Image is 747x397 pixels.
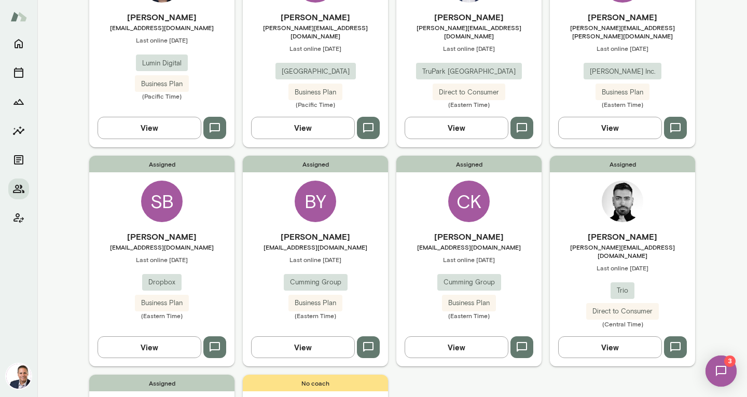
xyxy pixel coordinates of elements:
[550,156,695,172] span: Assigned
[558,117,662,139] button: View
[550,11,695,23] h6: [PERSON_NAME]
[251,336,355,358] button: View
[8,62,29,83] button: Sessions
[295,181,336,222] div: BY
[243,44,388,52] span: Last online [DATE]
[89,230,234,243] h6: [PERSON_NAME]
[8,33,29,54] button: Home
[288,87,342,98] span: Business Plan
[442,298,496,308] span: Business Plan
[396,23,542,40] span: [PERSON_NAME][EMAIL_ADDRESS][DOMAIN_NAME]
[243,375,388,391] span: No coach
[396,11,542,23] h6: [PERSON_NAME]
[284,277,348,288] span: Cumming Group
[243,255,388,264] span: Last online [DATE]
[8,91,29,112] button: Growth Plan
[602,181,643,222] img: Alex Kugell
[550,23,695,40] span: [PERSON_NAME][EMAIL_ADDRESS][PERSON_NAME][DOMAIN_NAME]
[416,66,522,77] span: TruPark [GEOGRAPHIC_DATA]
[89,311,234,320] span: (Eastern Time)
[142,277,182,288] span: Dropbox
[89,156,234,172] span: Assigned
[243,243,388,251] span: [EMAIL_ADDRESS][DOMAIN_NAME]
[10,7,27,26] img: Mento
[584,66,661,77] span: [PERSON_NAME] Inc.
[89,243,234,251] span: [EMAIL_ADDRESS][DOMAIN_NAME]
[448,181,490,222] div: CK
[396,100,542,108] span: (Eastern Time)
[550,230,695,243] h6: [PERSON_NAME]
[8,120,29,141] button: Insights
[243,23,388,40] span: [PERSON_NAME][EMAIL_ADDRESS][DOMAIN_NAME]
[275,66,356,77] span: [GEOGRAPHIC_DATA]
[89,36,234,44] span: Last online [DATE]
[550,264,695,272] span: Last online [DATE]
[550,320,695,328] span: (Central Time)
[396,311,542,320] span: (Eastern Time)
[89,92,234,100] span: (Pacific Time)
[89,375,234,391] span: Assigned
[243,11,388,23] h6: [PERSON_NAME]
[135,79,189,89] span: Business Plan
[288,298,342,308] span: Business Plan
[611,285,634,296] span: Trio
[405,336,508,358] button: View
[141,181,183,222] div: SB
[8,179,29,199] button: Members
[396,230,542,243] h6: [PERSON_NAME]
[550,44,695,52] span: Last online [DATE]
[6,364,31,389] img: Jon Fraser
[89,23,234,32] span: [EMAIL_ADDRESS][DOMAIN_NAME]
[98,117,201,139] button: View
[243,156,388,172] span: Assigned
[98,336,201,358] button: View
[243,230,388,243] h6: [PERSON_NAME]
[8,149,29,170] button: Documents
[550,100,695,108] span: (Eastern Time)
[396,156,542,172] span: Assigned
[433,87,505,98] span: Direct to Consumer
[558,336,662,358] button: View
[596,87,649,98] span: Business Plan
[437,277,501,288] span: Cumming Group
[243,311,388,320] span: (Eastern Time)
[396,243,542,251] span: [EMAIL_ADDRESS][DOMAIN_NAME]
[586,306,659,317] span: Direct to Consumer
[8,208,29,228] button: Client app
[135,298,189,308] span: Business Plan
[251,117,355,139] button: View
[396,255,542,264] span: Last online [DATE]
[136,58,188,69] span: Lumin Digital
[89,11,234,23] h6: [PERSON_NAME]
[243,100,388,108] span: (Pacific Time)
[550,243,695,259] span: [PERSON_NAME][EMAIL_ADDRESS][DOMAIN_NAME]
[405,117,508,139] button: View
[396,44,542,52] span: Last online [DATE]
[89,255,234,264] span: Last online [DATE]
